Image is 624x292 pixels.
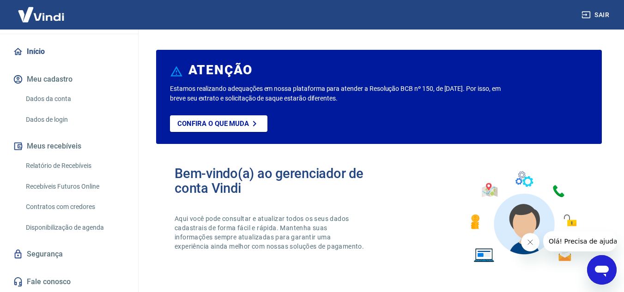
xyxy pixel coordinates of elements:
[6,6,78,14] span: Olá! Precisa de ajuda?
[11,136,127,156] button: Meus recebíveis
[188,66,253,75] h6: ATENÇÃO
[22,197,127,216] a: Contratos com credores
[587,255,617,285] iframe: Botão para abrir a janela de mensagens
[462,166,583,268] img: Imagem de um avatar masculino com diversos icones exemplificando as funcionalidades do gerenciado...
[170,84,504,103] p: Estamos realizando adequações em nossa plataforma para atender a Resolução BCB nº 150, de [DATE]....
[11,69,127,89] button: Meu cadastro
[22,156,127,175] a: Relatório de Recebíveis
[11,272,127,292] a: Fale conosco
[22,177,127,196] a: Recebíveis Futuros Online
[22,218,127,237] a: Disponibilização de agenda
[177,119,249,128] p: Confira o que muda
[175,166,379,196] h2: Bem-vindo(a) ao gerenciador de conta Vindi
[170,115,267,132] a: Confira o que muda
[11,42,127,62] a: Início
[175,214,366,251] p: Aqui você pode consultar e atualizar todos os seus dados cadastrais de forma fácil e rápida. Mant...
[580,6,613,24] button: Sair
[22,89,127,108] a: Dados da conta
[11,244,127,264] a: Segurança
[543,231,617,251] iframe: Mensagem da empresa
[521,233,539,251] iframe: Fechar mensagem
[22,110,127,129] a: Dados de login
[11,0,71,29] img: Vindi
